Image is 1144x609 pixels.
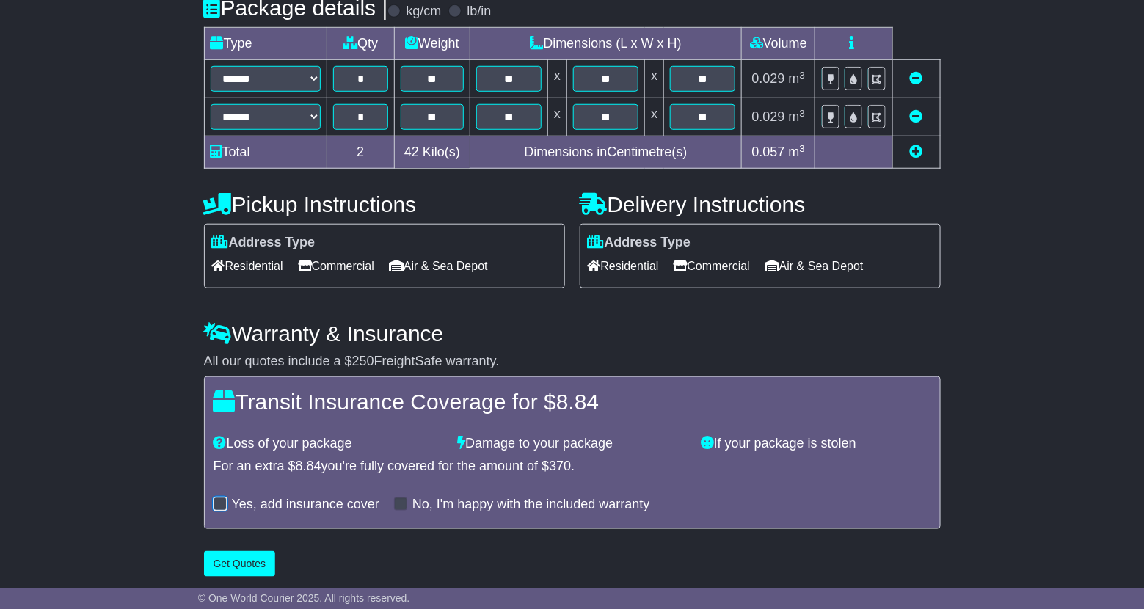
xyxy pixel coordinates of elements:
span: Commercial [298,255,374,277]
h4: Delivery Instructions [580,192,941,216]
td: Dimensions in Centimetre(s) [470,136,742,169]
label: No, I'm happy with the included warranty [412,497,650,513]
td: Volume [742,28,815,60]
td: Dimensions (L x W x H) [470,28,742,60]
h4: Warranty & Insurance [204,321,941,346]
td: Type [204,28,327,60]
td: Weight [395,28,470,60]
span: © One World Courier 2025. All rights reserved. [198,592,410,604]
td: 2 [327,136,395,169]
label: Address Type [588,235,691,251]
h4: Transit Insurance Coverage for $ [214,390,931,414]
sup: 3 [800,143,806,154]
span: 42 [404,145,419,159]
span: 8.84 [296,459,321,473]
span: 0.029 [752,71,785,86]
span: Residential [588,255,659,277]
span: 0.029 [752,109,785,124]
td: x [547,98,566,136]
button: Get Quotes [204,551,276,577]
a: Remove this item [910,71,923,86]
div: All our quotes include a $ FreightSafe warranty. [204,354,941,370]
span: Commercial [674,255,750,277]
span: m [789,109,806,124]
span: m [789,71,806,86]
td: Qty [327,28,395,60]
a: Remove this item [910,109,923,124]
span: 250 [352,354,374,368]
td: Total [204,136,327,169]
span: Air & Sea Depot [389,255,488,277]
sup: 3 [800,108,806,119]
span: Air & Sea Depot [765,255,864,277]
span: 8.84 [556,390,599,414]
td: Kilo(s) [395,136,470,169]
a: Add new item [910,145,923,159]
span: 0.057 [752,145,785,159]
label: Address Type [212,235,316,251]
div: Damage to your package [450,436,694,452]
div: For an extra $ you're fully covered for the amount of $ . [214,459,931,475]
td: x [645,60,664,98]
div: Loss of your package [206,436,451,452]
span: m [789,145,806,159]
label: Yes, add insurance cover [232,497,379,513]
span: 370 [549,459,571,473]
label: kg/cm [406,4,441,20]
span: Residential [212,255,283,277]
sup: 3 [800,70,806,81]
td: x [547,60,566,98]
h4: Pickup Instructions [204,192,565,216]
td: x [645,98,664,136]
div: If your package is stolen [694,436,939,452]
label: lb/in [467,4,491,20]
